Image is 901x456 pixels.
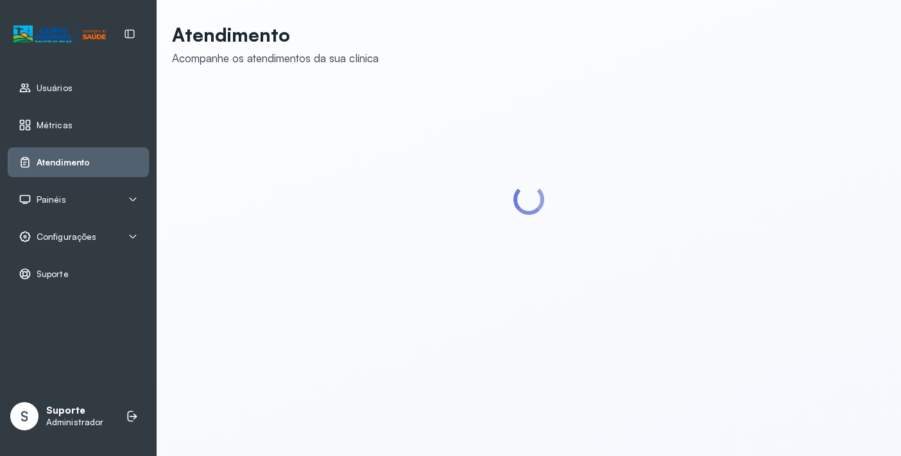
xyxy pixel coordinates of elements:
[37,269,69,280] span: Suporte
[37,232,96,242] span: Configurações
[19,81,138,94] a: Usuários
[19,119,138,131] a: Métricas
[13,24,106,45] img: Logotipo do estabelecimento
[172,51,379,65] div: Acompanhe os atendimentos da sua clínica
[46,405,103,417] p: Suporte
[19,156,138,169] a: Atendimento
[172,23,379,46] p: Atendimento
[37,157,90,168] span: Atendimento
[37,120,73,131] span: Métricas
[37,83,73,94] span: Usuários
[37,194,66,205] span: Painéis
[46,417,103,428] p: Administrador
